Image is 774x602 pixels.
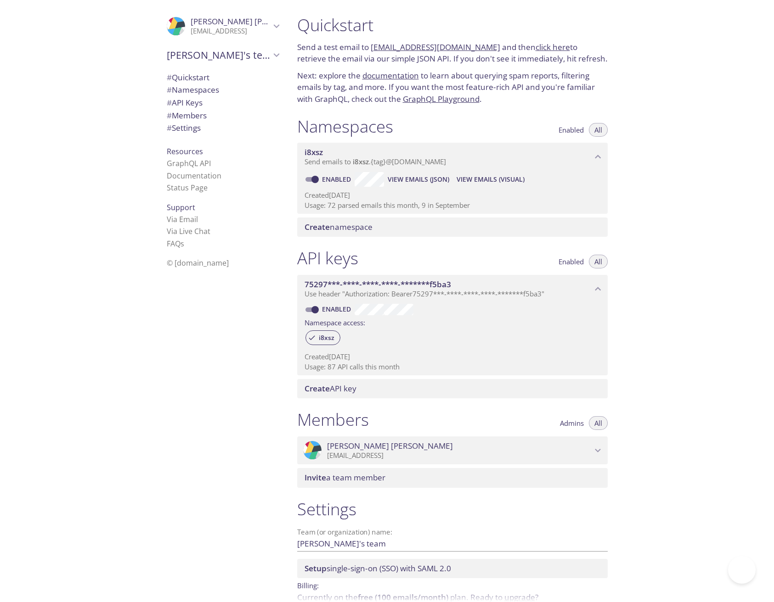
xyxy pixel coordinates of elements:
[297,143,608,171] div: i8xsz namespace
[297,468,608,487] div: Invite a team member
[728,556,756,584] iframe: Help Scout Beacon - Open
[327,451,592,460] p: [EMAIL_ADDRESS]
[297,217,608,237] div: Create namespace
[159,122,286,134] div: Team Settings
[305,383,356,394] span: API key
[297,578,608,591] p: Billing:
[453,172,528,187] button: View Emails (Visual)
[167,202,195,212] span: Support
[159,43,286,67] div: David's team
[159,11,286,41] div: David Flerlage
[553,255,589,268] button: Enabled
[167,171,221,181] a: Documentation
[167,84,172,95] span: #
[388,174,449,185] span: View Emails (JSON)
[167,239,184,249] a: FAQ
[297,436,608,465] div: David Flerlage
[167,146,203,156] span: Resources
[589,123,608,137] button: All
[553,123,589,137] button: Enabled
[403,94,480,104] a: GraphQL Playground
[362,70,419,81] a: documentation
[305,563,327,574] span: Setup
[297,499,608,519] h1: Settings
[297,559,608,578] div: Setup SSO
[305,222,330,232] span: Create
[305,563,451,574] span: single-sign-on (SSO) with SAML 2.0
[297,379,608,398] div: Create API Key
[167,123,172,133] span: #
[167,258,229,268] span: © [DOMAIN_NAME]
[167,110,172,121] span: #
[167,49,271,61] span: [PERSON_NAME]'s team
[297,409,369,430] h1: Members
[305,222,373,232] span: namespace
[191,16,316,27] span: [PERSON_NAME] [PERSON_NAME]
[159,109,286,122] div: Members
[536,42,570,52] a: click here
[353,157,369,166] span: i8xsz
[589,416,608,430] button: All
[554,416,589,430] button: Admins
[167,72,209,83] span: Quickstart
[191,27,271,36] p: [EMAIL_ADDRESS]
[305,147,323,157] span: i8xsz
[305,472,385,483] span: a team member
[167,97,172,108] span: #
[297,41,608,65] p: Send a test email to and then to retrieve the email via our simple JSON API. If you don't see it ...
[457,174,525,185] span: View Emails (Visual)
[305,190,600,200] p: Created [DATE]
[159,71,286,84] div: Quickstart
[167,97,203,108] span: API Keys
[167,158,211,168] a: GraphQL API
[305,157,446,166] span: Send emails to . {tag} @[DOMAIN_NAME]
[167,226,210,236] a: Via Live Chat
[305,315,365,329] label: Namespace access:
[321,305,355,313] a: Enabled
[167,72,172,83] span: #
[167,110,207,121] span: Members
[305,352,600,362] p: Created [DATE]
[297,15,608,35] h1: Quickstart
[321,175,355,184] a: Enabled
[305,383,330,394] span: Create
[305,362,600,372] p: Usage: 87 API calls this month
[313,334,340,342] span: i8xsz
[167,123,201,133] span: Settings
[589,255,608,268] button: All
[297,248,358,268] h1: API keys
[159,84,286,96] div: Namespaces
[297,116,393,137] h1: Namespaces
[181,239,184,249] span: s
[384,172,453,187] button: View Emails (JSON)
[305,201,600,210] p: Usage: 72 parsed emails this month, 9 in September
[167,183,208,193] a: Status Page
[371,42,500,52] a: [EMAIL_ADDRESS][DOMAIN_NAME]
[297,529,393,535] label: Team (or organization) name:
[305,330,340,345] div: i8xsz
[297,70,608,105] p: Next: explore the to learn about querying spam reports, filtering emails by tag, and more. If you...
[327,441,453,451] span: [PERSON_NAME] [PERSON_NAME]
[305,472,326,483] span: Invite
[167,214,198,224] a: Via Email
[167,84,219,95] span: Namespaces
[159,96,286,109] div: API Keys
